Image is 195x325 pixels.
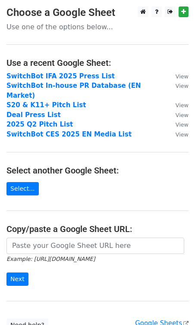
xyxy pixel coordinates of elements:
a: View [167,121,189,128]
a: View [167,101,189,109]
h4: Select another Google Sheet: [6,165,189,176]
a: SwitchBot CES 2025 EN Media List [6,130,132,138]
a: View [167,72,189,80]
a: View [167,130,189,138]
small: View [176,83,189,89]
h4: Copy/paste a Google Sheet URL: [6,224,189,234]
small: View [176,131,189,138]
a: View [167,82,189,90]
h4: Use a recent Google Sheet: [6,58,189,68]
small: Example: [URL][DOMAIN_NAME] [6,256,95,262]
p: Use one of the options below... [6,22,189,31]
h3: Choose a Google Sheet [6,6,189,19]
small: View [176,102,189,108]
a: 2025 Q2 Pitch List [6,121,73,128]
a: View [167,111,189,119]
a: Select... [6,182,39,195]
a: S20 & K11+ Pitch List [6,101,86,109]
small: View [176,73,189,80]
a: SwitchBot IFA 2025 Press List [6,72,115,80]
input: Next [6,272,28,286]
a: SwitchBot In-house PR Database (EN Market) [6,82,141,99]
small: View [176,121,189,128]
small: View [176,112,189,118]
input: Paste your Google Sheet URL here [6,238,184,254]
a: Deal Press List [6,111,61,119]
